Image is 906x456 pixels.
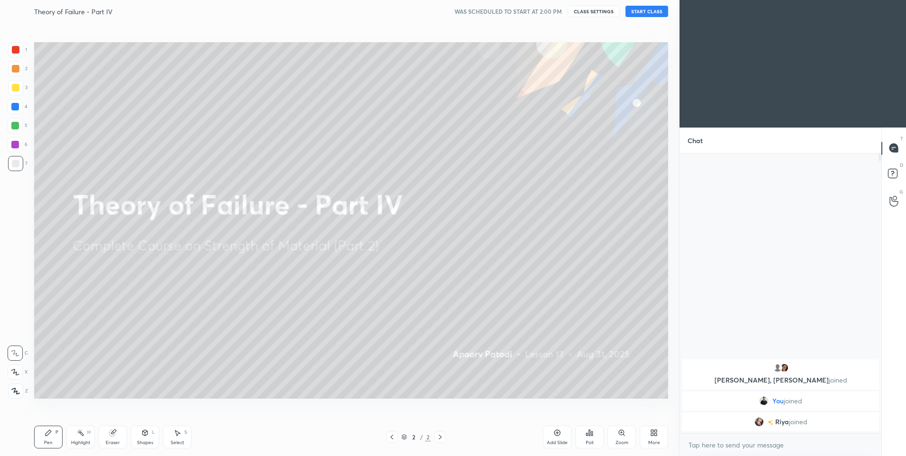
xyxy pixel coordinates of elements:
div: 6 [8,137,27,152]
div: X [8,365,28,380]
div: grid [680,357,881,433]
button: CLASS SETTINGS [568,6,620,17]
div: Z [8,383,28,399]
div: S [184,430,187,435]
div: Poll [586,440,593,445]
img: 9a58a05a9ad6482a82cd9b5ca215b066.jpg [754,417,764,427]
div: Highlight [71,440,91,445]
img: 3a38f146e3464b03b24dd93f76ec5ac5.jpg [759,396,769,406]
p: D [900,162,903,169]
div: P [55,430,58,435]
div: 2 [8,61,27,76]
img: no-rating-badge.077c3623.svg [768,420,773,425]
div: Zoom [616,440,628,445]
div: 1 [8,42,27,57]
h4: Theory of Failure - Part IV [34,7,112,16]
div: 5 [8,118,27,133]
div: 2 [409,434,418,440]
div: 7 [8,156,27,171]
p: G [899,188,903,195]
div: L [152,430,155,435]
img: ad9b1ca7378248a280ec44d6413dd476.jpg [779,363,789,373]
span: joined [829,375,847,384]
img: default.png [773,363,782,373]
div: / [420,434,423,440]
span: You [772,397,784,405]
div: More [648,440,660,445]
div: H [87,430,91,435]
div: 3 [8,80,27,95]
p: Chat [680,128,710,153]
div: Add Slide [547,440,568,445]
h5: WAS SCHEDULED TO START AT 2:00 PM [454,7,562,16]
div: Eraser [106,440,120,445]
div: Shapes [137,440,153,445]
span: joined [789,418,807,426]
div: 4 [8,99,27,114]
div: Select [171,440,184,445]
p: T [900,135,903,142]
button: START CLASS [625,6,668,17]
span: joined [784,397,802,405]
p: [PERSON_NAME], [PERSON_NAME] [688,376,873,384]
div: 2 [425,433,431,441]
div: Pen [44,440,53,445]
div: C [8,346,28,361]
span: Riya [775,418,789,426]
